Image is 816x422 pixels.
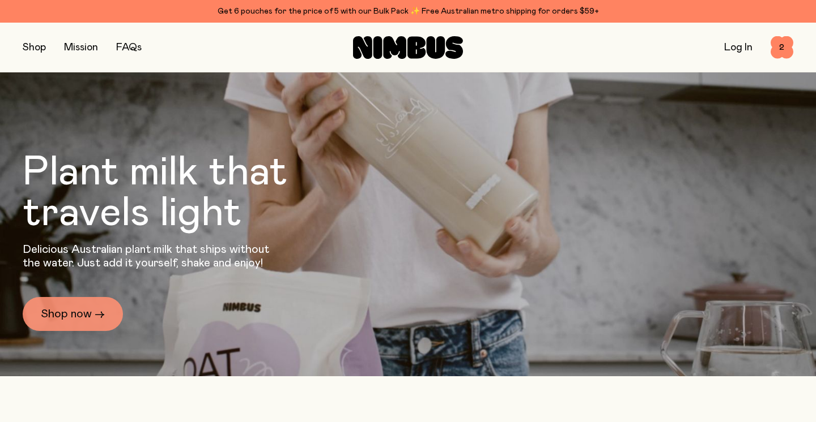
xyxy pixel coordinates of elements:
[23,152,349,234] h1: Plant milk that travels light
[771,36,793,59] button: 2
[64,42,98,53] a: Mission
[724,42,753,53] a: Log In
[23,297,123,331] a: Shop now →
[23,5,793,18] div: Get 6 pouches for the price of 5 with our Bulk Pack ✨ Free Australian metro shipping for orders $59+
[23,243,277,270] p: Delicious Australian plant milk that ships without the water. Just add it yourself, shake and enjoy!
[116,42,142,53] a: FAQs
